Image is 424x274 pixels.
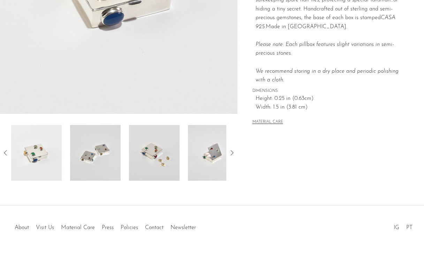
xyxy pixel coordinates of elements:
a: IG [394,225,399,230]
i: We recommend storing in a dry place and periodic polishing with a cloth. [256,69,399,83]
img: Sterling Gemstone Pillbox [188,125,238,181]
button: MATERIAL CARE [252,120,283,125]
a: Contact [145,225,164,230]
span: Height: 0.25 in (0.63cm) [256,94,409,103]
a: Policies [121,225,138,230]
img: Sterling Gemstone Pillbox [11,125,62,181]
ul: Social Medias [390,219,416,233]
em: Please note: Each pillbox features slight variations in semi-precious stones. [256,42,399,83]
span: DIMENSIONS [252,88,409,94]
a: Visit Us [36,225,54,230]
a: About [15,225,29,230]
ul: Quick links [11,219,199,233]
img: Sterling Gemstone Pillbox [129,125,180,181]
a: Material Care [61,225,95,230]
img: Sterling Gemstone Pillbox [70,125,121,181]
span: Width: 1.5 in (3.81 cm) [256,103,409,112]
a: PT [406,225,412,230]
em: CASA 925. [256,15,395,30]
a: Press [102,225,114,230]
